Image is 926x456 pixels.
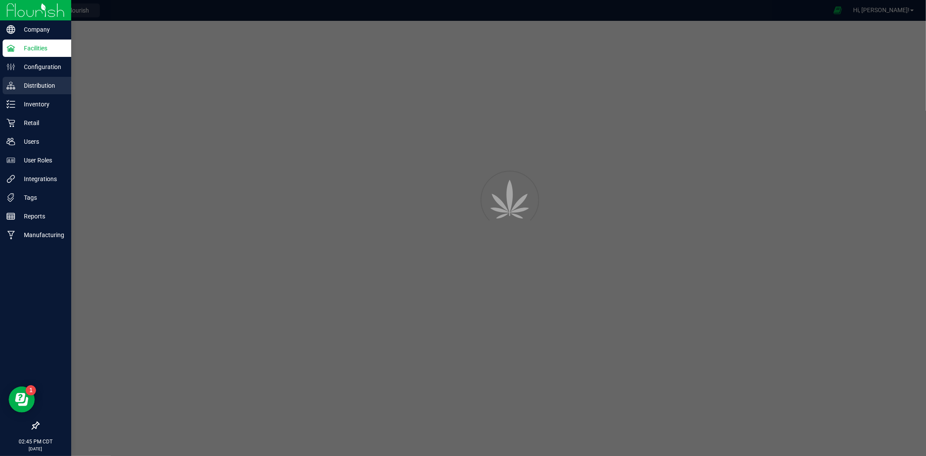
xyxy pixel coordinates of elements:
[7,81,15,90] inline-svg: Distribution
[15,118,67,128] p: Retail
[7,137,15,146] inline-svg: Users
[4,438,67,446] p: 02:45 PM CDT
[15,24,67,35] p: Company
[15,99,67,109] p: Inventory
[7,156,15,165] inline-svg: User Roles
[15,230,67,240] p: Manufacturing
[4,446,67,452] p: [DATE]
[15,43,67,53] p: Facilities
[7,63,15,71] inline-svg: Configuration
[15,62,67,72] p: Configuration
[15,211,67,221] p: Reports
[15,136,67,147] p: Users
[15,155,67,165] p: User Roles
[15,192,67,203] p: Tags
[7,175,15,183] inline-svg: Integrations
[7,119,15,127] inline-svg: Retail
[7,231,15,239] inline-svg: Manufacturing
[7,44,15,53] inline-svg: Facilities
[7,212,15,221] inline-svg: Reports
[26,385,36,396] iframe: Resource center unread badge
[15,174,67,184] p: Integrations
[7,100,15,109] inline-svg: Inventory
[7,193,15,202] inline-svg: Tags
[15,80,67,91] p: Distribution
[9,387,35,413] iframe: Resource center
[7,25,15,34] inline-svg: Company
